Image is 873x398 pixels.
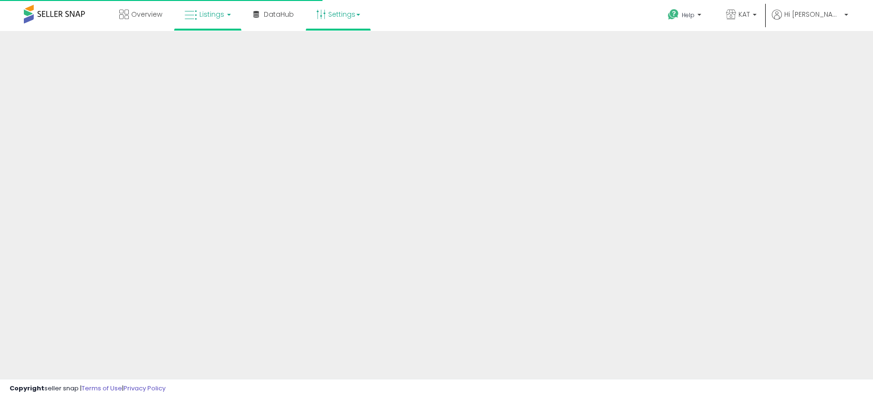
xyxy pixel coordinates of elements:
a: Help [660,1,711,31]
span: Overview [131,10,162,19]
a: Privacy Policy [124,384,166,393]
i: Get Help [667,9,679,21]
strong: Copyright [10,384,44,393]
a: Hi [PERSON_NAME] [772,10,848,31]
div: seller snap | | [10,384,166,393]
a: Terms of Use [82,384,122,393]
span: Hi [PERSON_NAME] [784,10,842,19]
span: Listings [199,10,224,19]
span: DataHub [264,10,294,19]
span: Help [682,11,695,19]
span: KAT [738,10,750,19]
